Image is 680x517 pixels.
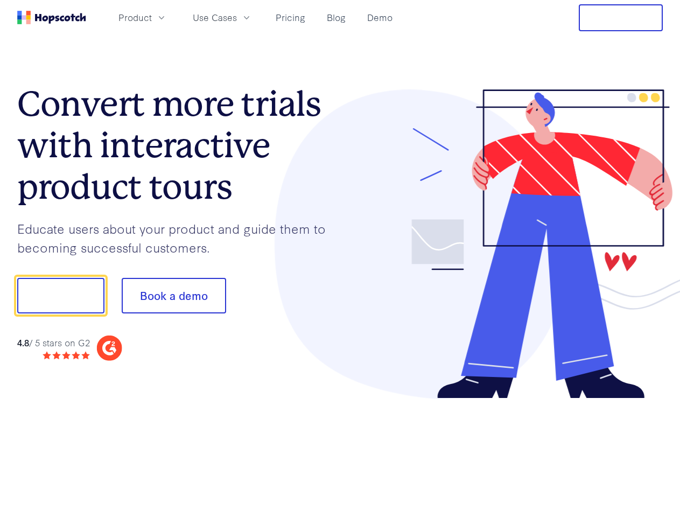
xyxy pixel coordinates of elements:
button: Show me! [17,278,104,313]
button: Book a demo [122,278,226,313]
span: Product [118,11,152,24]
div: / 5 stars on G2 [17,336,90,350]
a: Demo [363,9,397,26]
button: Use Cases [186,9,258,26]
a: Blog [323,9,350,26]
p: Educate users about your product and guide them to becoming successful customers. [17,219,340,256]
strong: 4.8 [17,336,29,348]
span: Use Cases [193,11,237,24]
a: Pricing [271,9,310,26]
button: Free Trial [579,4,663,31]
a: Home [17,11,86,24]
button: Product [112,9,173,26]
h1: Convert more trials with interactive product tours [17,83,340,207]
